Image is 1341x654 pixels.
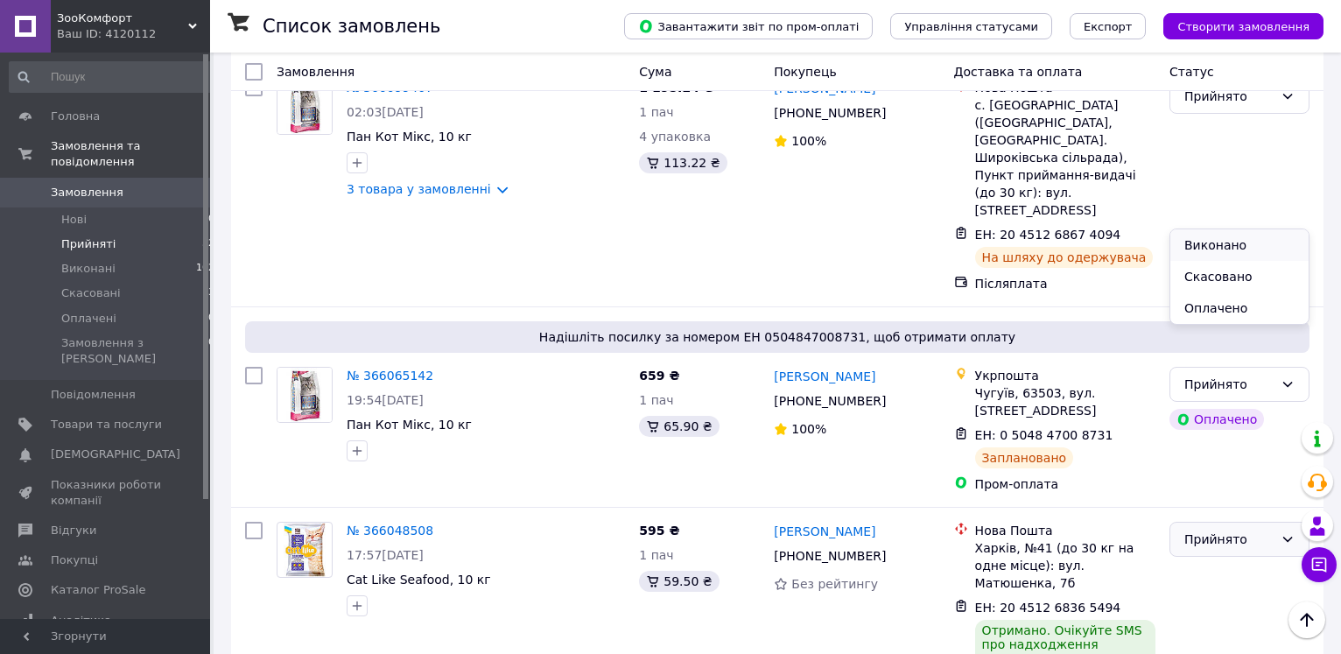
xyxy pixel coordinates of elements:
[277,368,332,422] img: Фото товару
[277,65,355,79] span: Замовлення
[1184,375,1274,394] div: Прийнято
[347,182,491,196] a: 3 товара у замовленні
[277,522,333,578] a: Фото товару
[51,447,180,462] span: [DEMOGRAPHIC_DATA]
[975,539,1155,592] div: Харків, №41 (до 30 кг на одне місце): вул. Матюшенка, 7б
[639,524,679,538] span: 595 ₴
[263,16,440,37] h1: Список замовлень
[61,236,116,252] span: Прийняті
[277,80,332,134] img: Фото товару
[639,105,673,119] span: 1 пач
[1177,20,1309,33] span: Створити замовлення
[791,422,826,436] span: 100%
[347,105,424,119] span: 02:03[DATE]
[975,522,1155,539] div: Нова Пошта
[1169,65,1214,79] span: Статус
[1163,13,1323,39] button: Створити замовлення
[61,335,208,367] span: Замовлення з [PERSON_NAME]
[208,335,214,367] span: 0
[1084,20,1133,33] span: Експорт
[1169,409,1264,430] div: Оплачено
[202,236,214,252] span: 32
[975,367,1155,384] div: Укрпошта
[277,367,333,423] a: Фото товару
[639,130,711,144] span: 4 упаковка
[61,285,121,301] span: Скасовані
[774,106,886,120] span: [PHONE_NUMBER]
[1170,292,1309,324] li: Оплачено
[51,523,96,538] span: Відгуки
[252,328,1302,346] span: Надішліть посилку за номером ЕН 0504847008731, щоб отримати оплату
[208,311,214,327] span: 0
[890,13,1052,39] button: Управління статусами
[639,571,719,592] div: 59.50 ₴
[975,247,1154,268] div: На шляху до одержувача
[51,552,98,568] span: Покупці
[284,523,326,577] img: Фото товару
[975,428,1113,442] span: ЕН: 0 5048 4700 8731
[639,548,673,562] span: 1 пач
[51,387,136,403] span: Повідомлення
[1184,530,1274,549] div: Прийнято
[51,185,123,200] span: Замовлення
[954,65,1083,79] span: Доставка та оплата
[774,549,886,563] span: [PHONE_NUMBER]
[51,613,111,629] span: Аналітика
[975,228,1121,242] span: ЕН: 20 4512 6867 4094
[61,212,87,228] span: Нові
[57,26,210,42] div: Ваш ID: 4120112
[347,418,472,432] a: Пан Кот Мікс, 10 кг
[277,79,333,135] a: Фото товару
[975,275,1155,292] div: Післяплата
[1184,87,1274,106] div: Прийнято
[57,11,188,26] span: ЗооКомфорт
[1170,229,1309,261] li: Виконано
[51,417,162,432] span: Товари та послуги
[1302,547,1337,582] button: Чат з покупцем
[639,65,671,79] span: Cума
[639,393,673,407] span: 1 пач
[347,548,424,562] span: 17:57[DATE]
[975,96,1155,219] div: с. [GEOGRAPHIC_DATA] ([GEOGRAPHIC_DATA], [GEOGRAPHIC_DATA]. Широківська сільрада), Пункт прийманн...
[774,523,875,540] a: [PERSON_NAME]
[9,61,216,93] input: Пошук
[61,311,116,327] span: Оплачені
[347,393,424,407] span: 19:54[DATE]
[639,152,727,173] div: 113.22 ₴
[61,261,116,277] span: Виконані
[791,134,826,148] span: 100%
[639,369,679,383] span: 659 ₴
[624,13,873,39] button: Завантажити звіт по пром-оплаті
[51,477,162,509] span: Показники роботи компанії
[51,138,210,170] span: Замовлення та повідомлення
[774,65,836,79] span: Покупець
[347,524,433,538] a: № 366048508
[1146,18,1323,32] a: Створити замовлення
[1170,261,1309,292] li: Скасовано
[904,20,1038,33] span: Управління статусами
[639,416,719,437] div: 65.90 ₴
[774,394,886,408] span: [PHONE_NUMBER]
[791,577,878,591] span: Без рейтингу
[347,369,433,383] a: № 366065142
[51,582,145,598] span: Каталог ProSale
[196,261,214,277] span: 102
[975,384,1155,419] div: Чугуїв, 63503, вул. [STREET_ADDRESS]
[774,368,875,385] a: [PERSON_NAME]
[975,475,1155,493] div: Пром-оплата
[347,573,491,587] a: Cat Like Seafood, 10 кг
[638,18,859,34] span: Завантажити звіт по пром-оплаті
[1288,601,1325,638] button: Наверх
[975,447,1074,468] div: Заплановано
[202,285,214,301] span: 13
[208,212,214,228] span: 0
[975,601,1121,615] span: ЕН: 20 4512 6836 5494
[1070,13,1147,39] button: Експорт
[51,109,100,124] span: Головна
[347,130,472,144] a: Пан Кот Мікс, 10 кг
